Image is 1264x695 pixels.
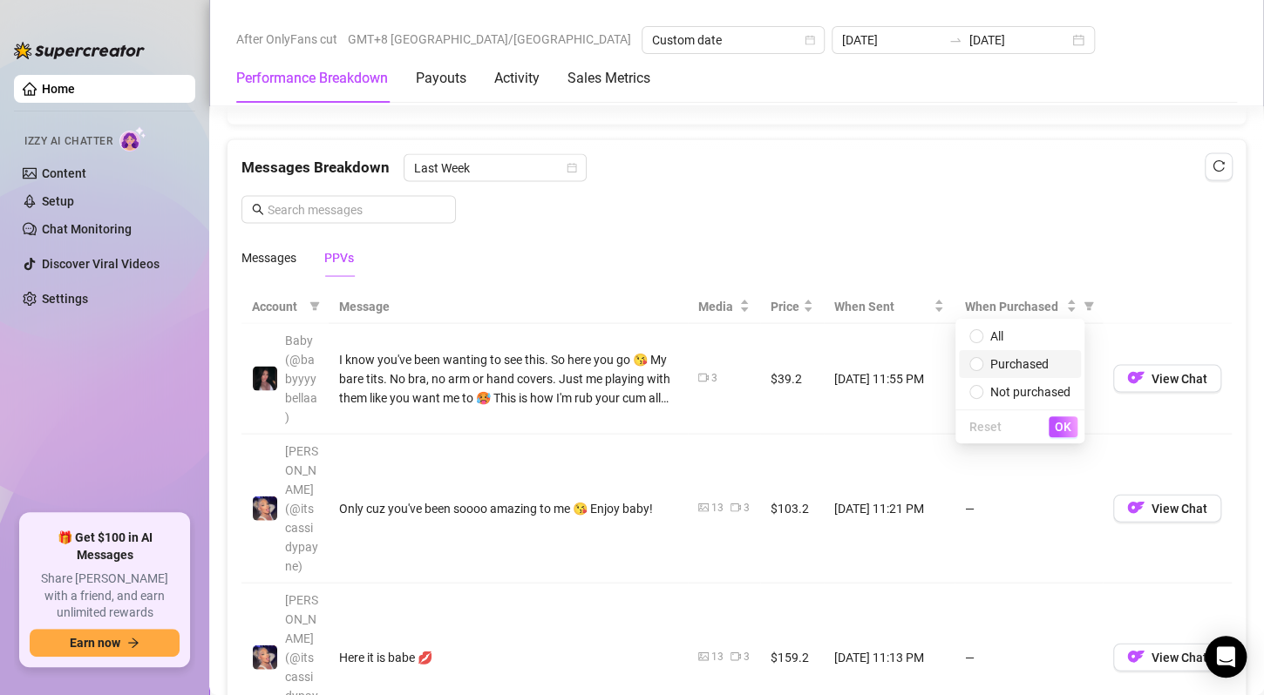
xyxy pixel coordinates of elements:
span: When Sent [834,296,930,315]
div: 13 [711,499,724,516]
span: Purchased [990,357,1049,371]
span: Price [771,296,799,315]
span: video-camera [731,651,741,661]
th: When Purchased [955,289,1103,323]
td: [DATE] 11:21 PM [824,434,955,583]
span: Custom date [652,27,814,53]
span: Media [698,296,736,315]
img: Baby (@babyyyybellaa) [253,366,277,390]
span: calendar [805,35,815,45]
div: 3 [744,499,750,516]
img: OF [1127,647,1145,665]
input: End date [969,30,1069,50]
a: Content [42,166,86,180]
span: to [948,33,962,47]
span: View Chat [1152,371,1207,385]
a: Chat Monitoring [42,222,132,236]
button: OK [1049,416,1077,437]
span: When Purchased [965,296,1063,315]
div: 3 [711,369,717,386]
span: Baby (@babyyyybellaa) [285,333,317,423]
span: Izzy AI Chatter [24,133,112,150]
button: Reset [962,416,1009,437]
button: OFView Chat [1113,494,1221,522]
a: Settings [42,292,88,306]
div: Only cuz you've been soooo amazing to me 😘 Enjoy baby! [339,498,677,517]
div: Performance Breakdown [236,68,388,89]
button: Earn nowarrow-right [30,629,180,657]
img: OF [1127,368,1145,386]
a: OFView Chat [1113,653,1221,667]
span: reload [1213,159,1225,172]
img: CASSIDY (@itscassidypayne) [253,496,277,520]
span: filter [306,293,323,319]
span: [PERSON_NAME] (@itscassidypayne) [285,443,318,572]
a: Home [42,82,75,96]
span: filter [1080,293,1098,319]
span: 🎁 Get $100 in AI Messages [30,530,180,563]
td: $39.2 [760,323,824,434]
div: Here it is babe 💋 [339,647,677,666]
div: PPVs [324,247,354,267]
img: CASSIDY (@itscassidypayne) [253,644,277,669]
span: After OnlyFans cut [236,26,337,52]
td: [DATE] 11:55 PM [824,323,955,434]
span: search [252,203,264,215]
span: filter [1084,300,1094,311]
a: Discover Viral Videos [42,257,160,271]
div: Messages [241,247,296,267]
a: Setup [42,194,74,208]
th: Price [760,289,824,323]
td: — [955,434,1103,583]
div: Payouts [416,68,466,89]
span: video-camera [698,372,709,382]
td: $103.2 [760,434,824,583]
input: Search messages [268,199,445,219]
span: All [990,329,1003,343]
div: Sales Metrics [567,68,650,89]
span: GMT+8 [GEOGRAPHIC_DATA]/[GEOGRAPHIC_DATA] [348,26,631,52]
div: Open Intercom Messenger [1205,636,1247,678]
a: OFView Chat [1113,504,1221,518]
div: 13 [711,648,724,665]
span: picture [698,651,709,661]
img: OF [1127,498,1145,516]
input: Start date [842,30,941,50]
span: filter [309,300,320,311]
button: OFView Chat [1113,643,1221,671]
span: picture [698,502,709,512]
div: Activity [494,68,540,89]
td: [DATE] 11:59 PM [955,323,1103,434]
span: Not purchased [990,385,1070,399]
span: OK [1055,420,1071,434]
span: Earn now [70,636,120,650]
div: Messages Breakdown [241,153,1232,181]
img: logo-BBDzfeDw.svg [14,42,145,59]
img: AI Chatter [119,126,146,152]
span: Share [PERSON_NAME] with a friend, and earn unlimited rewards [30,570,180,622]
th: Media [688,289,760,323]
span: calendar [567,162,577,172]
span: Last Week [414,154,576,180]
div: 3 [744,648,750,665]
button: OFView Chat [1113,364,1221,392]
span: arrow-right [127,637,139,649]
span: Account [252,296,302,315]
span: View Chat [1152,650,1207,664]
span: video-camera [731,502,741,512]
th: Message [329,289,688,323]
span: View Chat [1152,501,1207,515]
div: I know you've been wanting to see this. So here you go 😘 My bare tits. No bra, no arm or hand cov... [339,349,677,407]
th: When Sent [824,289,955,323]
a: OFView Chat [1113,374,1221,388]
span: swap-right [948,33,962,47]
